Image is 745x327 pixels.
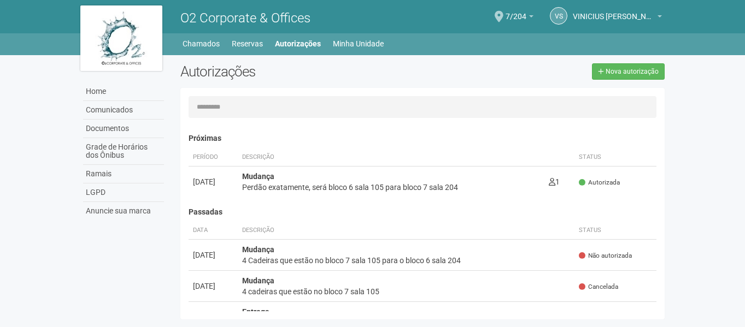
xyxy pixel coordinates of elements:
th: Status [574,148,656,167]
span: 7/204 [506,2,526,21]
span: Cancelada [579,282,618,292]
span: Nova autorização [606,68,659,75]
div: [DATE] [193,176,233,187]
h4: Passadas [189,208,657,216]
a: Nova autorização [592,63,665,80]
div: [DATE] [193,249,233,260]
h4: Próximas [189,134,657,142]
a: VINICIUS [PERSON_NAME] [PERSON_NAME] [573,14,662,22]
a: Reservas [232,36,263,51]
div: [DATE] [193,281,233,292]
a: Anuncie sua marca [83,202,164,220]
span: Não autorizada [579,251,632,260]
a: LGPD [83,183,164,202]
a: Minha Unidade [333,36,384,51]
a: VS [550,7,567,25]
h2: Autorizações [180,63,414,80]
a: Ramais [83,165,164,183]
strong: Entrega [242,307,269,316]
a: Comunicados [83,101,164,120]
span: Autorizada [579,178,620,187]
th: Descrição [238,148,544,167]
th: Período [189,148,238,167]
span: O2 Corporate & Offices [180,10,310,26]
th: Status [574,222,656,240]
th: Descrição [238,222,575,240]
span: VINICIUS SANTOS DA ROCHA CORREA [573,2,655,21]
a: Documentos [83,120,164,138]
div: Perdão exatamente, será bloco 6 sala 105 para bloco 7 sala 204 [242,182,540,193]
strong: Mudança [242,172,274,181]
a: Chamados [183,36,220,51]
a: Autorizações [275,36,321,51]
div: 4 cadeiras que estão no bloco 7 sala 105 [242,286,571,297]
a: Grade de Horários dos Ônibus [83,138,164,165]
strong: Mudança [242,245,274,254]
img: logo.jpg [80,5,162,71]
a: 7/204 [506,14,533,22]
div: 4 Cadeiras que estão no bloco 7 sala 105 para o bloco 6 sala 204 [242,255,571,266]
th: Data [189,222,238,240]
span: 1 [549,177,560,186]
a: Home [83,82,164,101]
strong: Mudança [242,276,274,285]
